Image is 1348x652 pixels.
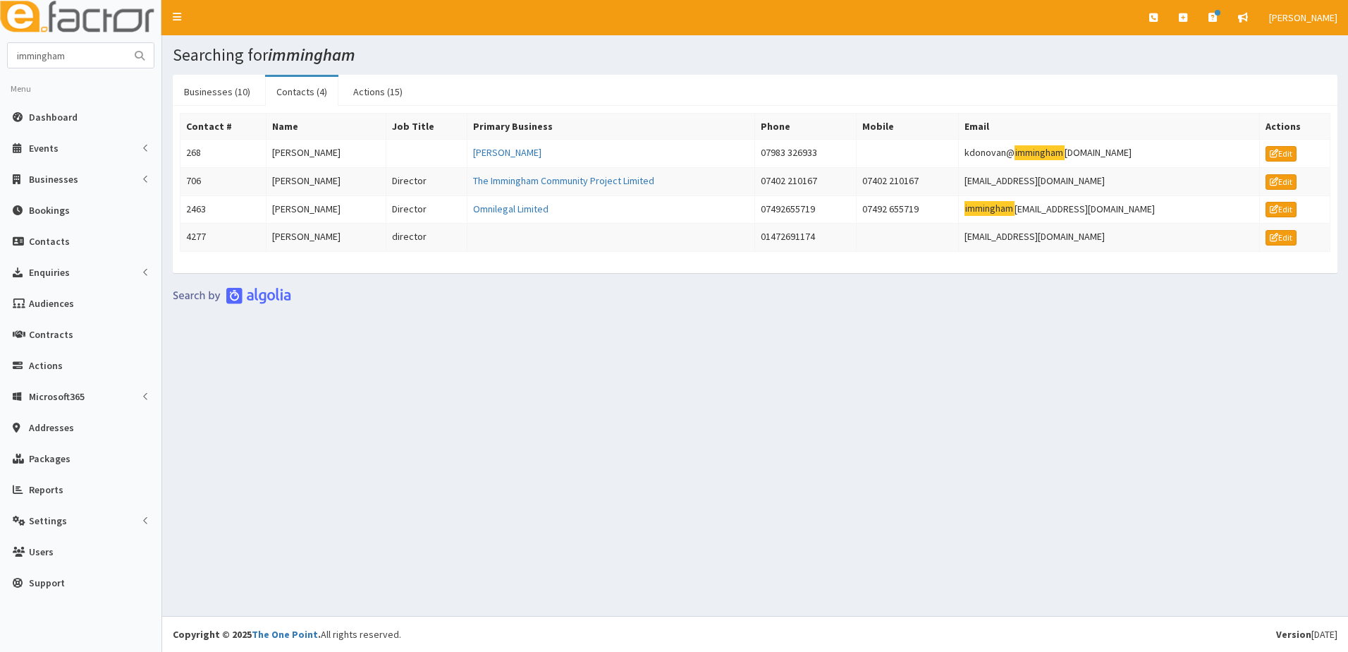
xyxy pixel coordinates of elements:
[754,224,857,252] td: 01472691174
[1266,146,1297,162] a: Edit
[754,167,857,195] td: 07402 210167
[29,576,65,589] span: Support
[958,140,1259,168] td: kdonovan@ [DOMAIN_NAME]
[173,77,262,107] a: Businesses (10)
[29,266,70,279] span: Enquiries
[173,287,291,304] img: search-by-algolia-light-background.png
[29,359,63,372] span: Actions
[386,195,467,224] td: Director
[473,174,654,187] a: The Immingham Community Project Limited
[1269,11,1337,24] span: [PERSON_NAME]
[467,114,754,140] th: Primary Business
[29,390,85,403] span: Microsoft365
[342,77,414,107] a: Actions (15)
[8,43,126,68] input: Search...
[29,297,74,310] span: Audiences
[180,224,266,252] td: 4277
[180,114,266,140] th: Contact #
[29,483,63,496] span: Reports
[1015,145,1065,160] mark: immingham
[266,195,386,224] td: [PERSON_NAME]
[964,201,1015,216] mark: immingham
[266,224,386,252] td: [PERSON_NAME]
[173,46,1337,64] h1: Searching for
[958,114,1259,140] th: Email
[162,616,1348,652] footer: All rights reserved.
[29,514,67,527] span: Settings
[252,628,318,641] a: The One Point
[1260,114,1330,140] th: Actions
[29,545,54,558] span: Users
[386,167,467,195] td: Director
[266,140,386,168] td: [PERSON_NAME]
[180,195,266,224] td: 2463
[265,77,338,107] a: Contacts (4)
[473,146,541,159] a: [PERSON_NAME]
[268,44,355,66] i: immingham
[958,195,1259,224] td: [EMAIL_ADDRESS][DOMAIN_NAME]
[29,142,59,155] span: Events
[29,421,74,434] span: Addresses
[386,224,467,252] td: director
[1266,174,1297,190] a: Edit
[1266,202,1297,217] a: Edit
[29,328,73,341] span: Contracts
[173,628,321,641] strong: Copyright © 2025 .
[754,140,857,168] td: 07983 326933
[29,204,70,217] span: Bookings
[754,195,857,224] td: 07492655719
[473,203,549,215] a: Omnilegal Limited
[180,140,266,168] td: 268
[266,114,386,140] th: Name
[958,224,1259,252] td: [EMAIL_ADDRESS][DOMAIN_NAME]
[958,167,1259,195] td: [EMAIL_ADDRESS][DOMAIN_NAME]
[857,195,959,224] td: 07492 655719
[1276,627,1337,641] div: [DATE]
[29,235,70,248] span: Contacts
[1266,230,1297,246] a: Edit
[29,452,71,465] span: Packages
[29,173,78,186] span: Businesses
[857,114,959,140] th: Mobile
[180,167,266,195] td: 706
[29,111,78,123] span: Dashboard
[386,114,467,140] th: Job Title
[857,167,959,195] td: 07402 210167
[1276,628,1311,641] b: Version
[266,167,386,195] td: [PERSON_NAME]
[754,114,857,140] th: Phone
